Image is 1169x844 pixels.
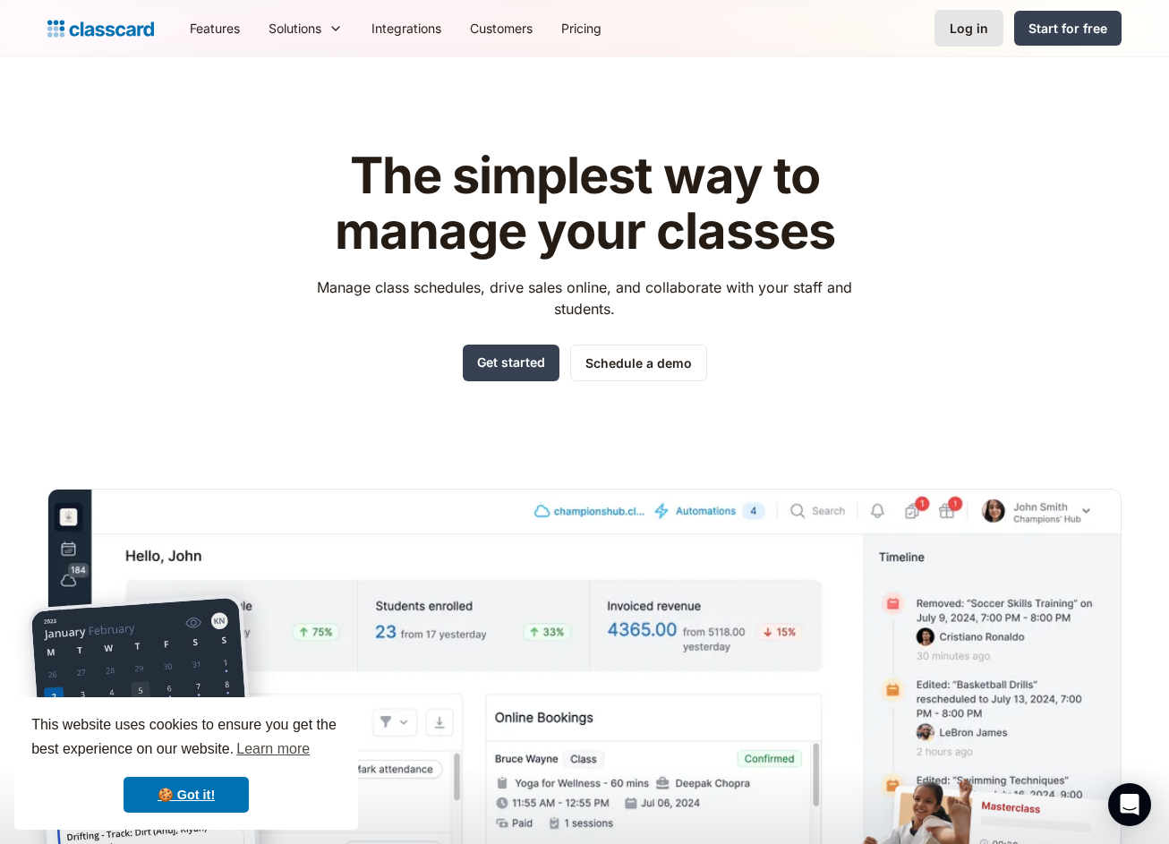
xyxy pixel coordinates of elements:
[570,345,707,381] a: Schedule a demo
[357,8,456,48] a: Integrations
[456,8,547,48] a: Customers
[1014,11,1122,46] a: Start for free
[301,149,869,259] h1: The simplest way to manage your classes
[175,8,254,48] a: Features
[254,8,357,48] div: Solutions
[547,8,616,48] a: Pricing
[47,16,154,41] a: Logo
[124,777,249,813] a: dismiss cookie message
[234,736,312,763] a: learn more about cookies
[269,19,321,38] div: Solutions
[1028,19,1107,38] div: Start for free
[934,10,1003,47] a: Log in
[301,277,869,320] p: Manage class schedules, drive sales online, and collaborate with your staff and students.
[1108,783,1151,826] div: Open Intercom Messenger
[463,345,559,381] a: Get started
[31,714,341,763] span: This website uses cookies to ensure you get the best experience on our website.
[950,19,988,38] div: Log in
[14,697,358,830] div: cookieconsent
